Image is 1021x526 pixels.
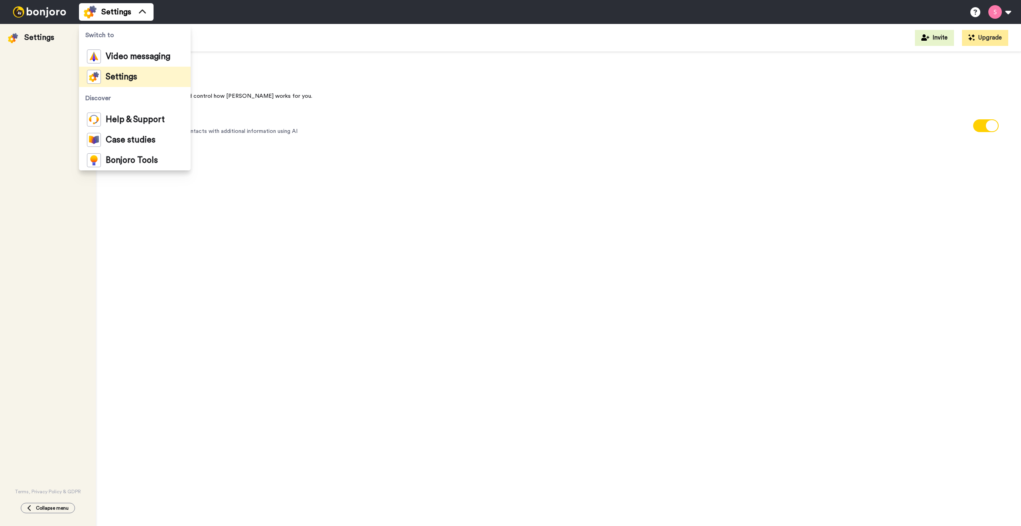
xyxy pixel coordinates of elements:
[112,68,1005,83] span: Preferences
[8,33,18,43] img: settings-colored.svg
[106,156,158,164] span: Bonjoro Tools
[118,127,298,135] span: Automatically enrich your contacts with additional information using AI
[79,46,191,67] a: Video messaging
[87,153,101,167] img: bj-tools-colored.svg
[106,73,137,81] span: Settings
[79,109,191,130] a: Help & Support
[106,53,170,61] span: Video messaging
[101,6,131,18] span: Settings
[87,113,101,127] img: help-and-support-colored.svg
[36,505,69,511] span: Collapse menu
[106,136,156,144] span: Case studies
[112,92,1005,100] div: Customize your experience and control how [PERSON_NAME] works for you.
[79,87,191,109] span: Discover
[79,24,191,46] span: Switch to
[79,67,191,87] a: Settings
[79,150,191,170] a: Bonjoro Tools
[10,6,69,18] img: bj-logo-header-white.svg
[87,133,101,147] img: case-study-colored.svg
[962,30,1008,46] button: Upgrade
[84,6,97,18] img: settings-colored.svg
[79,130,191,150] a: Case studies
[24,32,54,43] div: Settings
[87,70,101,84] img: settings-colored.svg
[106,116,165,124] span: Help & Support
[21,503,75,513] button: Collapse menu
[118,116,298,126] span: AI Enrichment
[915,30,954,46] button: Invite
[87,49,101,63] img: vm-color.svg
